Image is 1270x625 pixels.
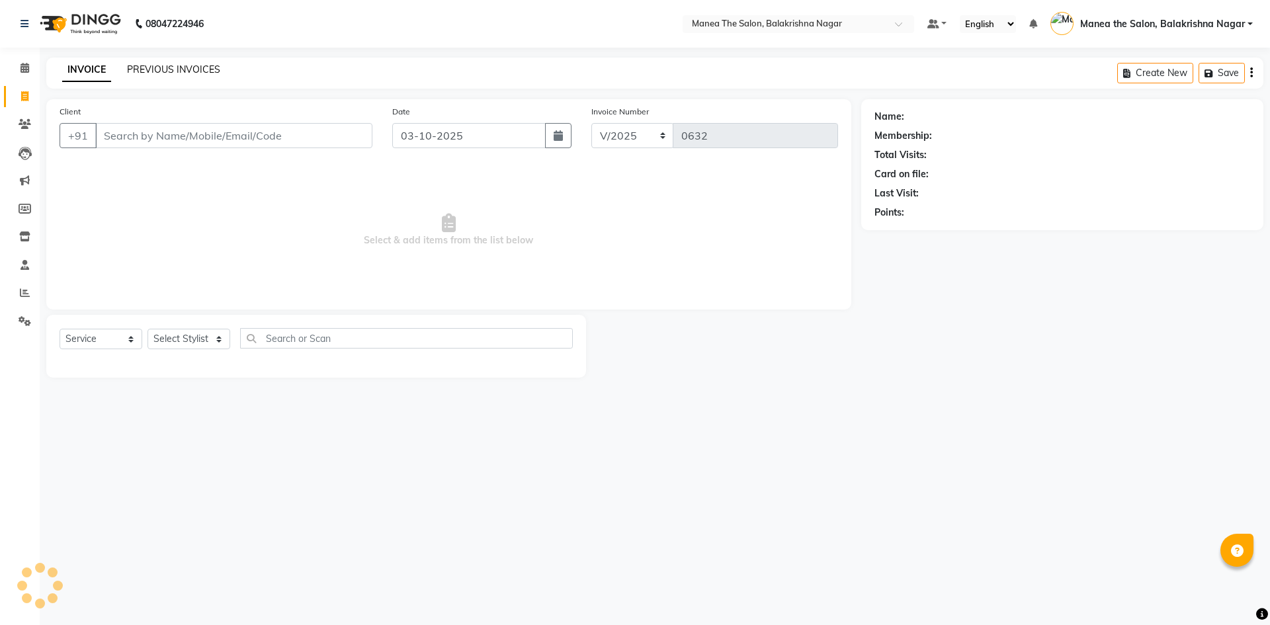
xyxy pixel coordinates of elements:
img: logo [34,5,124,42]
span: Manea the Salon, Balakrishna Nagar [1080,17,1245,31]
label: Invoice Number [591,106,649,118]
div: Name: [874,110,904,124]
a: INVOICE [62,58,111,82]
label: Client [60,106,81,118]
b: 08047224946 [146,5,204,42]
a: PREVIOUS INVOICES [127,63,220,75]
label: Date [392,106,410,118]
input: Search or Scan [240,328,573,349]
div: Card on file: [874,167,929,181]
span: Select & add items from the list below [60,164,838,296]
button: Save [1199,63,1245,83]
img: Manea the Salon, Balakrishna Nagar [1050,12,1074,35]
button: +91 [60,123,97,148]
div: Points: [874,206,904,220]
input: Search by Name/Mobile/Email/Code [95,123,372,148]
button: Create New [1117,63,1193,83]
div: Membership: [874,129,932,143]
div: Last Visit: [874,187,919,200]
div: Total Visits: [874,148,927,162]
